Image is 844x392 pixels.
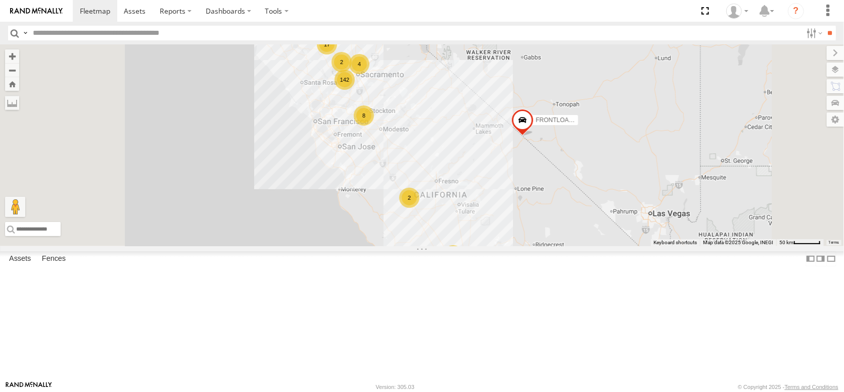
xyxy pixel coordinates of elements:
[37,252,71,266] label: Fences
[703,240,773,245] span: Map data ©2025 Google, INEGI
[779,240,793,245] span: 50 km
[806,251,816,266] label: Dock Summary Table to the Left
[5,49,19,63] button: Zoom in
[349,54,369,74] div: 4
[21,26,29,40] label: Search Query
[653,239,697,246] button: Keyboard shortcuts
[5,77,19,91] button: Zoom Home
[827,113,844,127] label: Map Settings
[816,251,826,266] label: Dock Summary Table to the Right
[738,384,838,390] div: © Copyright 2025 -
[785,384,838,390] a: Terms and Conditions
[536,117,605,124] span: FRONTLOADER JD344H
[6,382,52,392] a: Visit our Website
[826,251,836,266] label: Hide Summary Table
[788,3,804,19] i: ?
[4,252,36,266] label: Assets
[10,8,63,15] img: rand-logo.svg
[776,239,824,246] button: Map Scale: 50 km per 50 pixels
[354,105,374,126] div: 8
[5,197,25,217] button: Drag Pegman onto the map to open Street View
[443,245,463,265] div: 7
[317,34,337,54] div: 17
[376,384,414,390] div: Version: 305.03
[5,96,19,110] label: Measure
[829,241,839,245] a: Terms
[803,26,824,40] label: Search Filter Options
[723,4,752,19] div: Dennis Braga
[399,188,419,208] div: 2
[5,63,19,77] button: Zoom out
[335,70,355,90] div: 142
[332,52,352,72] div: 2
